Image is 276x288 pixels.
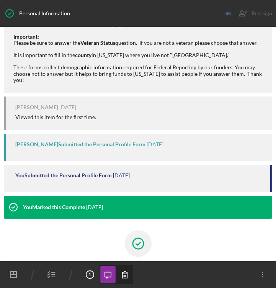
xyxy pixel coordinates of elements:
[13,33,39,40] strong: Important:
[15,104,58,110] div: [PERSON_NAME]
[19,10,70,16] div: Personal Information
[13,52,265,58] div: It is important to fill in the in [US_STATE] where you live not "[GEOGRAPHIC_DATA]."
[252,6,272,21] div: Reassign
[59,104,76,110] time: 2025-08-14 15:18
[13,64,265,83] div: These forms collect demographic information required for Federal Reporting by our funders. You ma...
[23,204,85,210] div: You Marked this Complete
[113,172,130,178] time: 2025-08-14 16:00
[224,9,232,18] div: B R
[15,114,96,120] div: Viewed this item for the first time.
[15,141,145,147] div: [PERSON_NAME] Submitted the Personal Profile Form
[80,39,115,46] strong: Veteran Status
[15,172,112,178] div: You Submitted the Personal Profile Form
[89,272,91,277] tspan: 1
[86,204,103,210] time: 2025-08-14 16:00
[220,6,276,21] button: BRReassign
[75,52,91,58] strong: county
[147,141,163,147] time: 2025-08-14 15:21
[13,40,265,46] div: Please be sure to answer the question. If you are not a veteran please choose that answer.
